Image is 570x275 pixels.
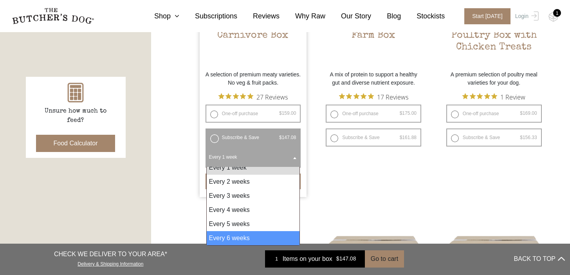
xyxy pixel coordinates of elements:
[206,174,301,189] button: Add more
[520,110,523,116] span: $
[279,135,296,140] bdi: 147.08
[280,11,325,22] a: Why Raw
[400,135,417,140] bdi: 161.88
[440,71,548,87] p: A premium selection of poultry meal varieties for your dog.
[326,128,421,147] label: Subscribe & Save
[200,30,307,67] h2: Carnivore Box
[326,105,421,123] label: One-off purchase
[36,107,115,125] p: Unsure how much to feed?
[462,91,525,103] button: Rated 5 out of 5 stars from 1 reviews. Jump to reviews.
[206,105,301,123] label: One-off purchase
[207,148,299,166] span: Every 1 week
[54,250,167,259] p: CHECK WE DELIVER TO YOUR AREA*
[36,135,115,152] button: Food Calculator
[78,259,143,267] a: Delivery & Shipping Information
[548,12,558,22] img: TBD_Cart-Empty.png
[207,189,300,203] li: Every 3 weeks
[206,128,301,147] label: Subscribe & Save
[207,231,300,245] li: Every 6 weeks
[218,91,288,103] button: Rated 4.9 out of 5 stars from 27 reviews. Jump to reviews.
[377,91,408,103] span: 17 Reviews
[520,135,537,140] bdi: 156.33
[371,11,401,22] a: Blog
[325,11,371,22] a: Our Story
[279,110,296,116] bdi: 159.00
[446,128,542,147] label: Subscribe & Save
[446,105,542,123] label: One-off purchase
[207,175,300,189] li: Every 2 weeks
[500,91,525,103] span: 1 Review
[237,11,280,22] a: Reviews
[400,110,417,116] bdi: 175.00
[200,71,307,87] p: A selection of premium meaty varieties. No veg & fruit packs.
[464,8,510,24] span: Start [DATE]
[207,203,300,217] li: Every 4 weeks
[320,30,427,67] h2: Farm Box
[520,135,523,140] span: $
[207,217,300,231] li: Every 5 weeks
[400,110,402,116] span: $
[553,9,561,17] div: 1
[271,255,283,263] div: 1
[339,91,408,103] button: Rated 4.9 out of 5 stars from 17 reviews. Jump to reviews.
[279,110,282,116] span: $
[513,8,539,24] a: Login
[400,135,402,140] span: $
[265,250,365,268] a: 1 Items on your box $147.08
[256,91,288,103] span: 27 Reviews
[279,135,282,140] span: $
[139,11,179,22] a: Shop
[320,71,427,87] p: A mix of protein to support a healthy gut and diverse nutrient exposure.
[365,250,404,268] button: Go to cart
[179,11,237,22] a: Subscriptions
[207,161,300,175] li: Every 1 week
[456,8,513,24] a: Start [DATE]
[440,30,548,67] h2: Poultry Box with Chicken Treats
[283,254,332,264] span: Items on your box
[514,250,565,268] button: BACK TO TOP
[336,256,339,262] span: $
[336,256,356,262] bdi: 147.08
[520,110,537,116] bdi: 169.00
[401,11,445,22] a: Stockists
